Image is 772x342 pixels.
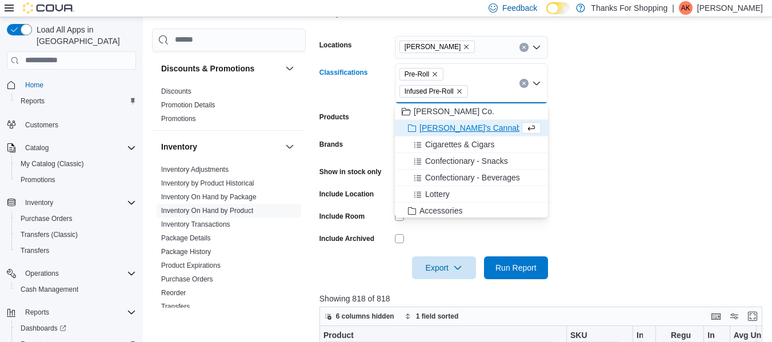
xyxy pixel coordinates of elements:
[16,173,136,187] span: Promotions
[16,212,136,226] span: Purchase Orders
[405,41,461,53] span: [PERSON_NAME]
[2,195,141,211] button: Inventory
[25,198,53,207] span: Inventory
[463,43,470,50] button: Remove Preston from selection in this group
[2,77,141,93] button: Home
[21,230,78,239] span: Transfers (Classic)
[11,243,141,259] button: Transfers
[161,179,254,188] span: Inventory by Product Historical
[16,228,82,242] a: Transfers (Classic)
[161,101,215,109] a: Promotion Details
[21,141,136,155] span: Catalog
[161,192,257,202] span: Inventory On Hand by Package
[11,227,141,243] button: Transfers (Classic)
[16,321,71,335] a: Dashboards
[152,85,306,130] div: Discounts & Promotions
[11,281,141,297] button: Cash Management
[21,214,73,223] span: Purchase Orders
[16,283,83,296] a: Cash Management
[161,193,257,201] a: Inventory On Hand by Package
[21,175,55,184] span: Promotions
[395,103,548,120] button: [PERSON_NAME] Co.
[161,302,190,311] span: Transfers
[2,304,141,320] button: Reports
[519,79,529,88] button: Clear input
[161,115,196,123] a: Promotions
[16,173,60,187] a: Promotions
[25,308,49,317] span: Reports
[495,262,537,273] span: Run Report
[161,207,253,215] a: Inventory On Hand by Product
[161,179,254,187] a: Inventory by Product Historical
[319,212,365,221] label: Include Room
[546,14,547,15] span: Dark Mode
[21,96,45,106] span: Reports
[425,155,508,167] span: Confectionary - Snacks
[405,69,429,80] span: Pre-Roll
[25,81,43,90] span: Home
[161,234,211,243] span: Package Details
[161,220,230,229] span: Inventory Transactions
[21,305,136,319] span: Reports
[11,93,141,109] button: Reports
[591,1,667,15] p: Thanks For Shopping
[21,267,63,280] button: Operations
[161,261,221,269] a: Product Expirations
[21,78,136,92] span: Home
[16,283,136,296] span: Cash Management
[400,309,463,323] button: 1 field sorted
[161,248,211,256] a: Package History
[395,153,548,170] button: Confectionary - Snacks
[25,143,49,152] span: Catalog
[16,228,136,242] span: Transfers (Classic)
[672,1,674,15] p: |
[23,2,74,14] img: Cova
[161,220,230,228] a: Inventory Transactions
[319,234,374,243] label: Include Archived
[21,78,48,92] a: Home
[570,331,620,341] div: SKU
[425,139,494,150] span: Cigarettes & Cigars
[319,140,343,149] label: Brands
[21,267,136,280] span: Operations
[16,157,136,171] span: My Catalog (Classic)
[319,167,382,176] label: Show in stock only
[283,140,297,154] button: Inventory
[707,331,717,341] div: In Stock Cost
[11,320,141,336] a: Dashboards
[395,203,548,219] button: Accessories
[21,141,53,155] button: Catalog
[161,303,190,311] a: Transfers
[319,112,349,122] label: Products
[161,206,253,215] span: Inventory On Hand by Product
[746,309,759,323] button: Enter fullscreen
[414,106,494,117] span: [PERSON_NAME] Co.
[425,188,450,200] span: Lottery
[16,94,136,108] span: Reports
[161,141,197,152] h3: Inventory
[161,166,229,174] a: Inventory Adjustments
[399,41,475,53] span: Preston
[16,94,49,108] a: Reports
[161,165,229,174] span: Inventory Adjustments
[152,163,306,318] div: Inventory
[546,2,570,14] input: Dark Mode
[431,71,438,78] button: Remove Pre-Roll from selection in this group
[405,86,454,97] span: Infused Pre-Roll
[709,309,723,323] button: Keyboard shortcuts
[161,87,191,96] span: Discounts
[336,312,394,321] span: 6 columns hidden
[419,205,462,216] span: Accessories
[161,275,213,283] a: Purchase Orders
[161,234,211,242] a: Package Details
[161,288,186,297] span: Reorder
[11,156,141,172] button: My Catalog (Classic)
[519,43,529,52] button: Clear input
[161,63,281,74] button: Discounts & Promotions
[456,88,463,95] button: Remove Infused Pre-Roll from selection in this group
[416,312,459,321] span: 1 field sorted
[16,244,136,257] span: Transfers
[319,68,368,77] label: Classifications
[21,324,66,333] span: Dashboards
[727,309,741,323] button: Display options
